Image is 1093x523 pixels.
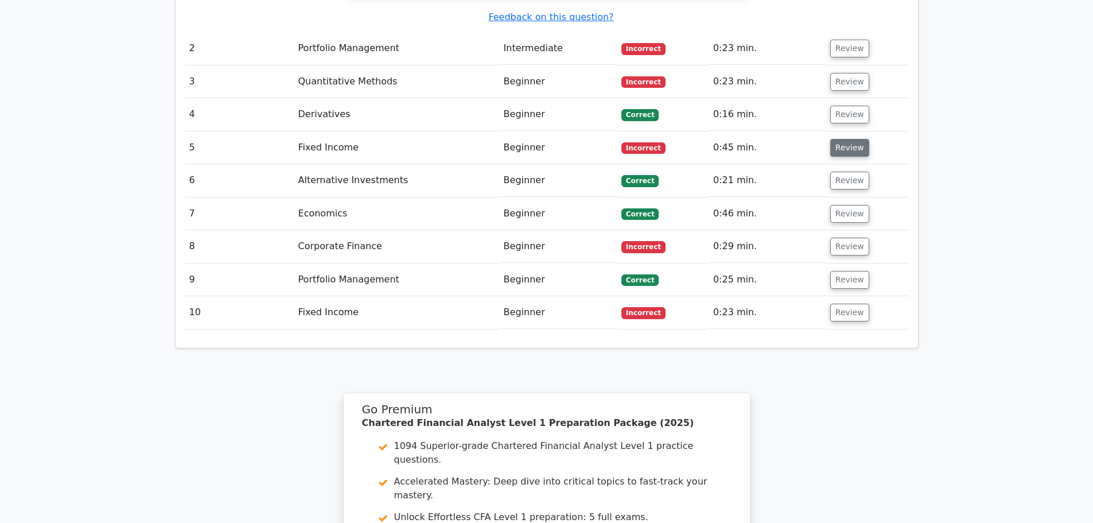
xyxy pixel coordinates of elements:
[830,73,869,91] button: Review
[830,238,869,255] button: Review
[830,40,869,57] button: Review
[499,131,617,164] td: Beginner
[709,32,826,65] td: 0:23 min.
[185,230,294,263] td: 8
[621,307,666,319] span: Incorrect
[830,106,869,123] button: Review
[621,43,666,55] span: Incorrect
[621,175,659,187] span: Correct
[294,197,499,230] td: Economics
[621,142,666,154] span: Incorrect
[499,32,617,65] td: Intermediate
[499,296,617,329] td: Beginner
[294,296,499,329] td: Fixed Income
[488,11,613,22] a: Feedback on this question?
[185,164,294,197] td: 6
[499,197,617,230] td: Beginner
[499,264,617,296] td: Beginner
[621,208,659,220] span: Correct
[709,98,826,131] td: 0:16 min.
[621,109,659,121] span: Correct
[185,296,294,329] td: 10
[185,98,294,131] td: 4
[294,264,499,296] td: Portfolio Management
[294,65,499,98] td: Quantitative Methods
[294,164,499,197] td: Alternative Investments
[294,98,499,131] td: Derivatives
[294,32,499,65] td: Portfolio Management
[830,172,869,189] button: Review
[294,230,499,263] td: Corporate Finance
[709,131,826,164] td: 0:45 min.
[499,65,617,98] td: Beginner
[185,131,294,164] td: 5
[185,65,294,98] td: 3
[830,205,869,223] button: Review
[499,98,617,131] td: Beginner
[709,296,826,329] td: 0:23 min.
[499,230,617,263] td: Beginner
[709,65,826,98] td: 0:23 min.
[499,164,617,197] td: Beginner
[709,230,826,263] td: 0:29 min.
[709,264,826,296] td: 0:25 min.
[621,274,659,286] span: Correct
[294,131,499,164] td: Fixed Income
[830,304,869,321] button: Review
[830,271,869,289] button: Review
[185,197,294,230] td: 7
[621,76,666,88] span: Incorrect
[621,241,666,253] span: Incorrect
[185,32,294,65] td: 2
[709,164,826,197] td: 0:21 min.
[709,197,826,230] td: 0:46 min.
[830,139,869,157] button: Review
[185,264,294,296] td: 9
